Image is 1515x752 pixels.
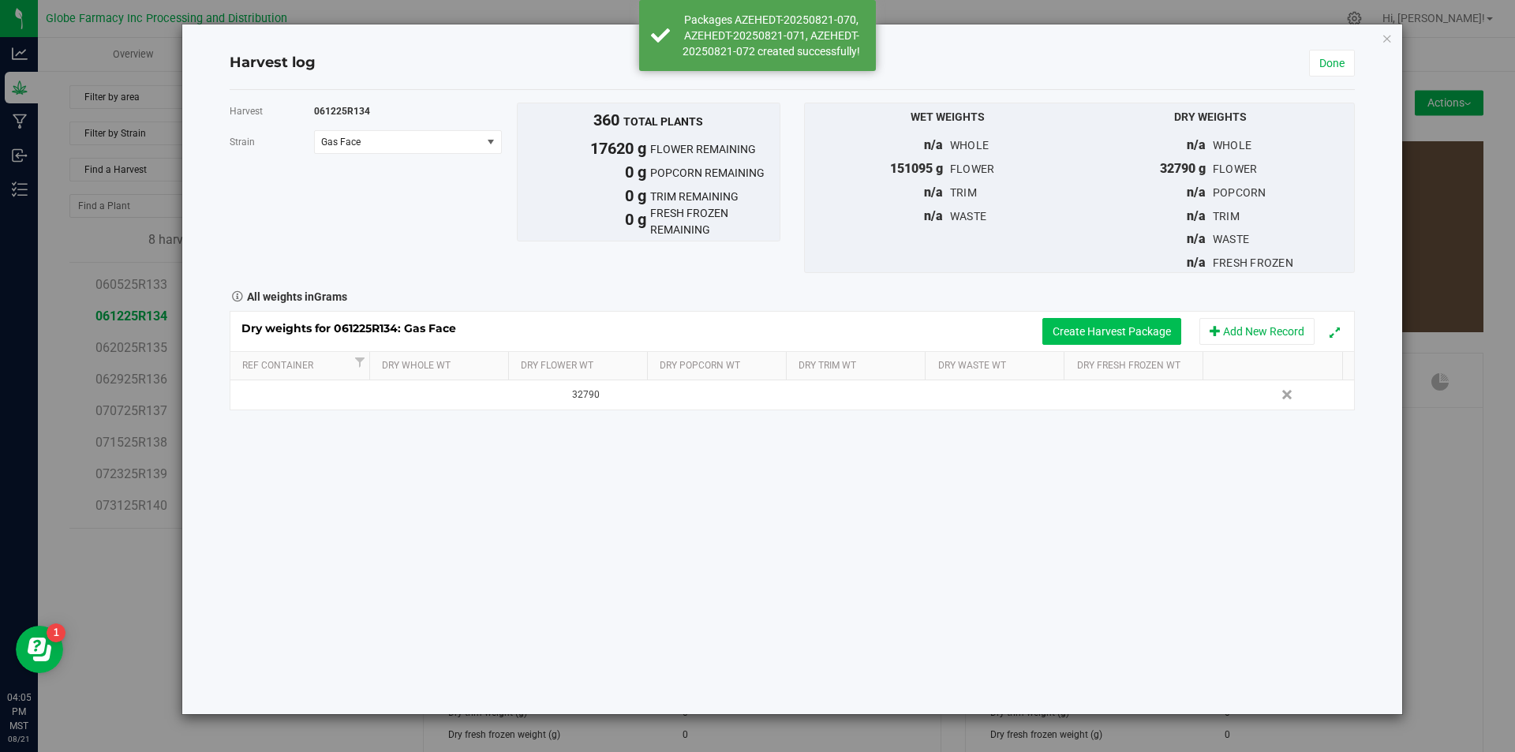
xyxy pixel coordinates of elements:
span: n/a [1187,255,1206,270]
a: Dry Fresh Frozen Wt [1077,360,1198,372]
div: Packages AZEHEDT-20250821-070, AZEHEDT-20250821-071, AZEHEDT-20250821-072 created successfully! [679,12,864,59]
span: flower [1213,163,1258,175]
span: fresh frozen [1213,256,1293,269]
span: Gas Face [321,137,469,148]
span: 061225R134 [314,106,370,117]
a: Done [1309,50,1355,77]
a: Dry Trim Wt [799,360,919,372]
button: Expand [1323,320,1346,343]
span: n/a [1187,137,1206,152]
button: Add New Record [1199,318,1315,345]
strong: All weights in [247,285,347,305]
a: Dry Whole Wt [382,360,503,372]
span: 17620 g [518,137,651,160]
a: Dry Waste Wt [938,360,1059,372]
span: total plants [623,115,703,128]
span: 360 [593,110,619,129]
span: fresh frozen remaining [650,205,780,238]
span: waste [950,210,986,223]
span: flower remaining [650,141,780,158]
span: whole [950,139,989,152]
span: 0 g [518,208,651,241]
span: n/a [924,185,943,200]
span: 0 g [518,160,651,184]
iframe: Resource center unread badge [47,623,65,642]
span: n/a [1187,185,1206,200]
iframe: Resource center [16,626,63,673]
a: Dry Popcorn Wt [660,360,780,372]
span: popcorn [1213,186,1266,199]
a: Dry Flower Wt [521,360,642,372]
span: trim [1213,210,1240,223]
span: waste [1213,233,1249,245]
span: whole [1213,139,1251,152]
a: Ref Container [242,360,350,372]
button: Create Harvest Package [1042,318,1181,345]
a: Delete [1277,384,1300,405]
span: Wet Weights [911,110,985,123]
span: 32790 g [1160,161,1206,176]
span: n/a [924,137,943,152]
span: trim [950,186,977,199]
span: Grams [314,290,347,303]
span: Harvest [230,106,263,117]
span: Dry Weights [1174,110,1247,123]
span: Dry weights for 061225R134: Gas Face [241,321,472,335]
span: trim remaining [650,189,780,205]
span: n/a [924,208,943,223]
span: flower [950,163,995,175]
span: 151095 g [890,161,943,176]
a: Filter [350,353,369,372]
h4: Harvest log [230,53,316,73]
span: n/a [1187,231,1206,246]
span: popcorn remaining [650,165,780,181]
span: Strain [230,137,255,148]
span: 0 g [518,184,651,208]
div: 32790 [522,387,651,402]
span: n/a [1187,208,1206,223]
span: select [481,131,500,153]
